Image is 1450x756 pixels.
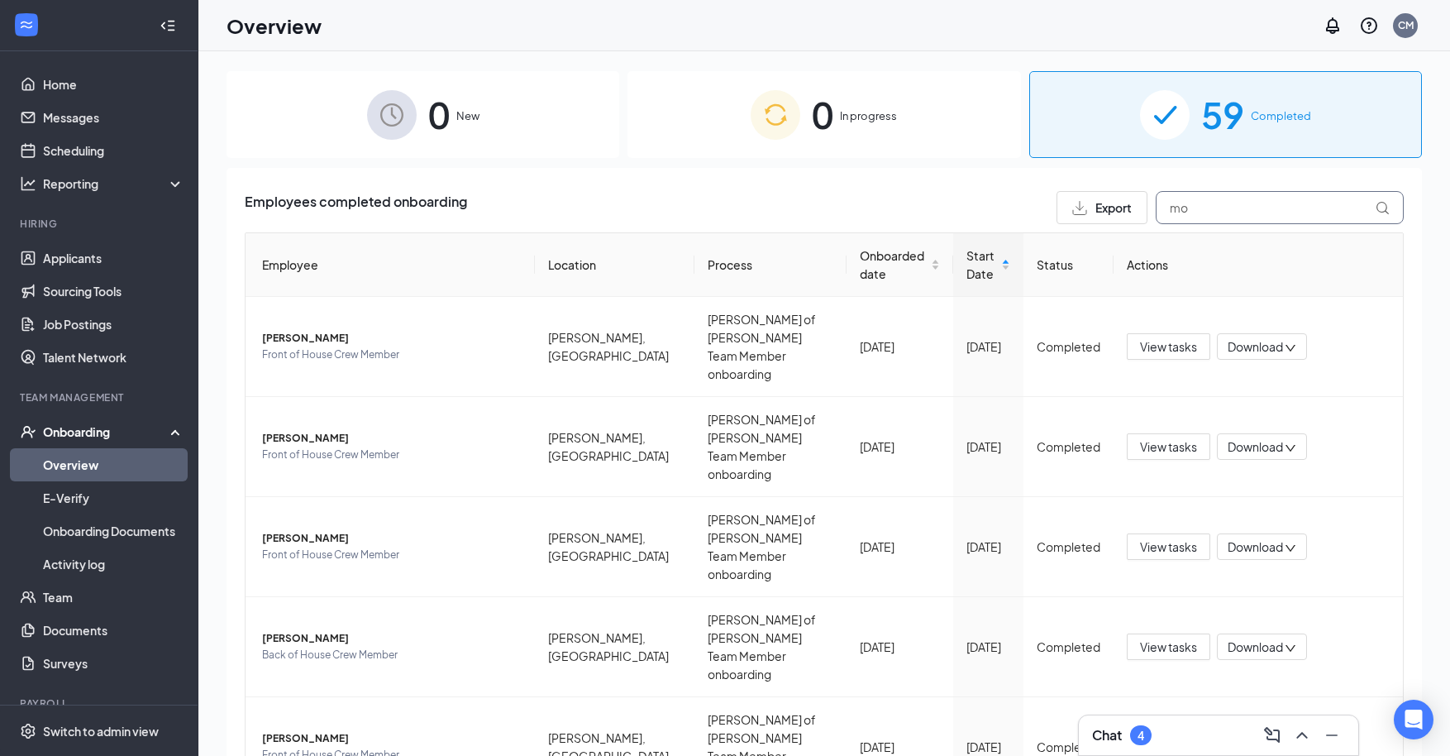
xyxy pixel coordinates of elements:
a: Messages [43,101,184,134]
svg: QuestionInfo [1359,16,1379,36]
th: Location [535,233,694,297]
div: Hiring [20,217,181,231]
span: [PERSON_NAME] [262,330,522,347]
span: [PERSON_NAME] [262,730,522,747]
span: down [1285,643,1296,654]
div: Completed [1037,638,1100,656]
td: [PERSON_NAME], [GEOGRAPHIC_DATA] [535,297,694,397]
h3: Chat [1092,726,1122,744]
button: ComposeMessage [1259,722,1285,749]
span: View tasks [1140,538,1197,556]
span: Front of House Crew Member [262,447,522,463]
div: Completed [1037,538,1100,556]
div: [DATE] [966,738,1010,756]
span: Onboarded date [860,246,928,283]
div: Completed [1037,438,1100,456]
td: [PERSON_NAME], [GEOGRAPHIC_DATA] [535,597,694,697]
span: down [1285,443,1296,454]
td: [PERSON_NAME] of [PERSON_NAME] Team Member onboarding [694,397,847,497]
a: Job Postings [43,308,184,341]
button: ChevronUp [1289,722,1315,749]
div: Open Intercom Messenger [1394,700,1433,739]
button: View tasks [1127,333,1210,360]
span: Start Date [966,246,998,283]
td: [PERSON_NAME] of [PERSON_NAME] Team Member onboarding [694,597,847,697]
svg: Analysis [20,175,36,192]
span: View tasks [1140,638,1197,656]
td: [PERSON_NAME], [GEOGRAPHIC_DATA] [535,397,694,497]
button: Export [1056,191,1147,224]
button: View tasks [1127,634,1210,660]
span: Download [1228,538,1283,556]
a: Applicants [43,242,184,275]
span: Front of House Crew Member [262,347,522,363]
span: [PERSON_NAME] [262,430,522,447]
span: In progress [840,108,897,124]
a: Documents [43,614,184,647]
div: [DATE] [966,337,1010,356]
div: [DATE] [860,738,940,756]
span: down [1285,342,1296,354]
div: Onboarding [43,423,170,440]
td: [PERSON_NAME], [GEOGRAPHIC_DATA] [535,497,694,597]
a: Onboarding Documents [43,514,184,548]
span: down [1285,543,1296,554]
a: Activity log [43,548,184,581]
svg: UserCheck [20,423,36,440]
svg: Notifications [1323,16,1343,36]
div: Completed [1037,337,1100,356]
span: Back of House Crew Member [262,647,522,663]
span: Download [1228,639,1283,656]
span: Employees completed onboarding [245,191,467,224]
a: E-Verify [43,481,184,514]
span: Front of House Crew Member [262,547,522,563]
span: [PERSON_NAME] [262,530,522,547]
a: Team [43,581,184,614]
span: [PERSON_NAME] [262,630,522,647]
span: 59 [1201,86,1244,143]
div: [DATE] [860,538,940,556]
svg: ComposeMessage [1262,725,1282,745]
span: 0 [812,86,833,143]
div: CM [1398,18,1414,32]
span: View tasks [1140,337,1197,356]
div: [DATE] [860,438,940,456]
a: Home [43,68,184,101]
th: Onboarded date [847,233,953,297]
td: [PERSON_NAME] of [PERSON_NAME] Team Member onboarding [694,497,847,597]
div: Payroll [20,696,181,711]
div: 4 [1138,729,1144,743]
th: Actions [1114,233,1403,297]
div: Switch to admin view [43,723,159,739]
div: [DATE] [966,538,1010,556]
span: Download [1228,438,1283,456]
span: View tasks [1140,438,1197,456]
td: [PERSON_NAME] of [PERSON_NAME] Team Member onboarding [694,297,847,397]
th: Status [1023,233,1114,297]
th: Process [694,233,847,297]
a: Overview [43,448,184,481]
div: [DATE] [966,638,1010,656]
a: Talent Network [43,341,184,374]
div: Team Management [20,390,181,404]
span: Download [1228,338,1283,356]
button: View tasks [1127,534,1210,560]
span: Completed [1251,108,1311,124]
div: Completed [1037,738,1100,756]
a: Sourcing Tools [43,275,184,308]
th: Employee [246,233,535,297]
input: Search by Name, Job Posting, or Process [1156,191,1404,224]
svg: Collapse [160,17,176,34]
a: Scheduling [43,134,184,167]
div: Reporting [43,175,185,192]
svg: WorkstreamLogo [18,17,35,33]
svg: ChevronUp [1292,725,1312,745]
button: View tasks [1127,433,1210,460]
div: [DATE] [860,337,940,356]
svg: Settings [20,723,36,739]
div: [DATE] [860,638,940,656]
h1: Overview [227,12,322,40]
span: 0 [428,86,450,143]
div: [DATE] [966,438,1010,456]
span: Export [1095,202,1132,213]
